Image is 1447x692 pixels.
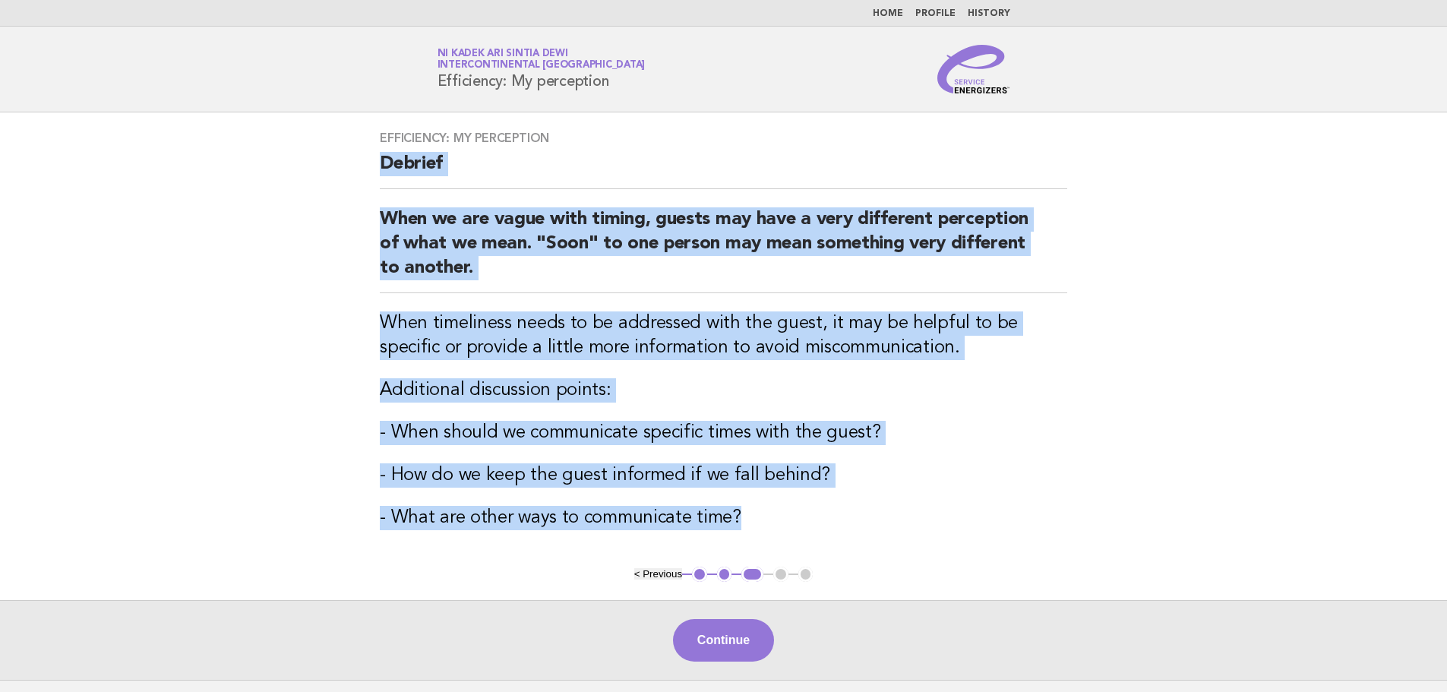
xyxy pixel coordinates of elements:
h2: When we are vague with timing, guests may have a very different perception of what we mean. "Soon... [380,207,1067,293]
a: Ni Kadek Ari Sintia DewiInterContinental [GEOGRAPHIC_DATA] [438,49,646,70]
h3: Efficiency: My perception [380,131,1067,146]
button: 1 [692,567,707,582]
button: < Previous [634,568,682,580]
h3: Additional discussion points: [380,378,1067,403]
a: Profile [915,9,956,18]
h2: Debrief [380,152,1067,189]
button: 3 [741,567,763,582]
a: Home [873,9,903,18]
h1: Efficiency: My perception [438,49,646,89]
h3: - When should we communicate specific times with the guest? [380,421,1067,445]
h3: - How do we keep the guest informed if we fall behind? [380,463,1067,488]
button: Continue [673,619,774,662]
h3: - What are other ways to communicate time? [380,506,1067,530]
a: History [968,9,1010,18]
span: InterContinental [GEOGRAPHIC_DATA] [438,61,646,71]
img: Service Energizers [937,45,1010,93]
h3: When timeliness needs to be addressed with the guest, it may be helpful to be specific or provide... [380,311,1067,360]
button: 2 [717,567,732,582]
